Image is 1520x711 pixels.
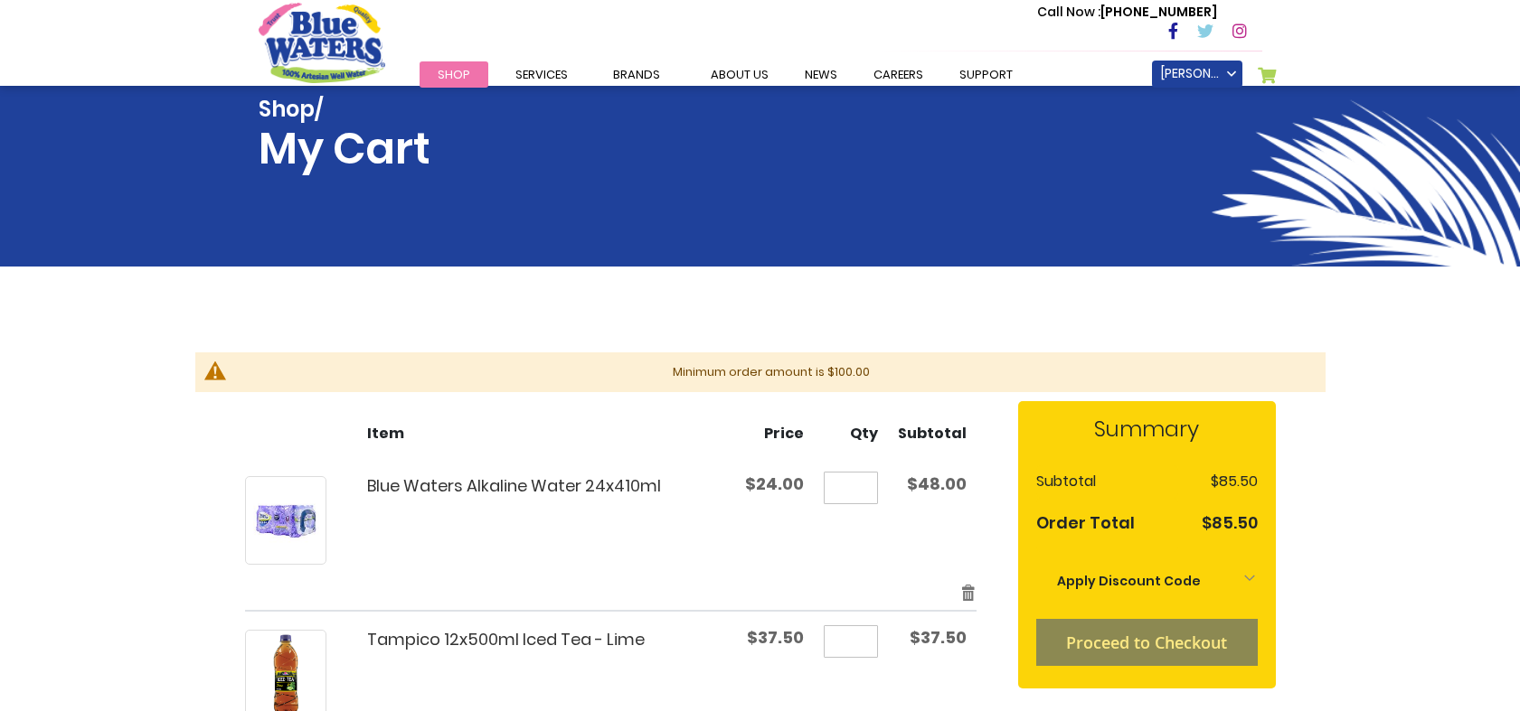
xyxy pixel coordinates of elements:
span: Shop/ [259,97,430,123]
span: $37.50 [910,626,967,649]
span: $48.00 [907,472,967,495]
a: Tampico 12x500ml Iced Tea - Lime [367,628,645,650]
span: Brands [613,66,660,83]
a: about us [693,61,787,88]
a: careers [855,61,941,88]
a: store logo [259,3,385,82]
span: Services [515,66,568,83]
span: Qty [850,423,878,444]
img: Blue Waters Alkaline Water 24x410ml [246,481,326,560]
span: Price [764,423,804,444]
strong: Summary [1036,413,1258,445]
strong: Order Total [1036,508,1135,535]
span: $85.50 [1202,511,1258,534]
span: Call Now : [1037,3,1100,21]
a: Blue Waters Alkaline Water 24x410ml [367,474,661,497]
a: Blue Waters Alkaline Water 24x410ml [245,476,326,565]
span: Shop [438,66,470,83]
span: $85.50 [1211,471,1258,491]
a: [PERSON_NAME] [1152,61,1242,88]
span: $24.00 [745,472,804,495]
div: Minimum order amount is $100.00 [236,363,1308,381]
span: Subtotal [898,423,967,444]
a: support [941,61,1031,88]
a: News [787,61,855,88]
span: $37.50 [747,626,804,649]
h1: My Cart [259,97,430,174]
strong: Apply Discount Code [1057,572,1201,590]
th: Subtotal [1036,465,1179,498]
p: [PHONE_NUMBER] [1037,3,1217,22]
span: Item [367,423,404,444]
